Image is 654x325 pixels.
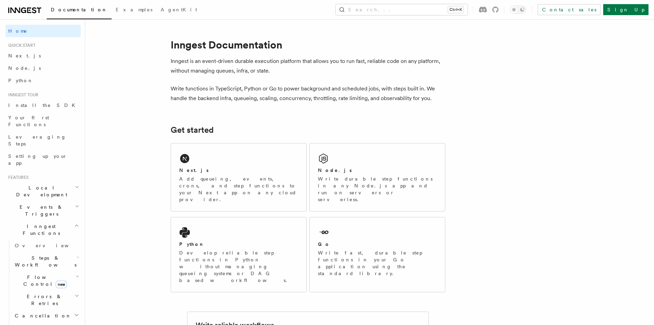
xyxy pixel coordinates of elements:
[12,310,81,322] button: Cancellation
[171,39,445,51] h1: Inngest Documentation
[336,4,468,15] button: Search...Ctrl+K
[318,241,330,248] h2: Go
[318,175,437,203] p: Write durable step functions in any Node.js app and run on servers or serverless.
[51,7,107,12] span: Documentation
[5,92,38,98] span: Inngest tour
[179,249,298,284] p: Develop reliable step functions in Python without managing queueing systems or DAG based workflows.
[8,53,41,58] span: Next.js
[8,153,67,166] span: Setting up your app
[5,74,81,87] a: Python
[179,175,298,203] p: Add queueing, events, crons, and step functions to your Next app on any cloud provider.
[5,175,28,180] span: Features
[15,243,85,248] span: Overview
[5,201,81,220] button: Events & Triggers
[603,4,649,15] a: Sign Up
[171,125,214,135] a: Get started
[12,274,76,288] span: Flow Control
[5,184,75,198] span: Local Development
[318,249,437,277] p: Write fast, durable step functions in your Go application using the standard library.
[171,84,445,103] p: Write functions in TypeScript, Python or Go to power background and scheduled jobs, with steps bu...
[179,167,209,174] h2: Next.js
[5,111,81,131] a: Your first Functions
[5,99,81,111] a: Install the SDK
[8,28,27,34] span: Home
[12,290,81,310] button: Errors & Retries
[8,134,66,147] span: Leveraging Steps
[8,78,33,83] span: Python
[8,65,41,71] span: Node.js
[8,102,79,108] span: Install the SDK
[12,271,81,290] button: Flow Controlnew
[309,217,445,292] a: GoWrite fast, durable step functions in your Go application using the standard library.
[171,56,445,76] p: Inngest is an event-driven durable execution platform that allows you to run fast, reliable code ...
[179,241,205,248] h2: Python
[171,217,307,292] a: PythonDevelop reliable step functions in Python without managing queueing systems or DAG based wo...
[12,239,81,252] a: Overview
[8,115,49,127] span: Your first Functions
[5,220,81,239] button: Inngest Functions
[5,62,81,74] a: Node.js
[12,312,71,319] span: Cancellation
[510,6,526,14] button: Toggle dark mode
[448,6,463,13] kbd: Ctrl+K
[157,2,201,19] a: AgentKit
[47,2,112,19] a: Documentation
[171,143,307,212] a: Next.jsAdd queueing, events, crons, and step functions to your Next app on any cloud provider.
[5,150,81,169] a: Setting up your app
[12,252,81,271] button: Steps & Workflows
[5,223,74,237] span: Inngest Functions
[12,254,77,268] span: Steps & Workflows
[12,293,74,307] span: Errors & Retries
[318,167,352,174] h2: Node.js
[309,143,445,212] a: Node.jsWrite durable step functions in any Node.js app and run on servers or serverless.
[112,2,157,19] a: Examples
[5,43,35,48] span: Quick start
[5,204,75,217] span: Events & Triggers
[56,281,67,288] span: new
[116,7,152,12] span: Examples
[538,4,600,15] a: Contact sales
[5,25,81,37] a: Home
[161,7,197,12] span: AgentKit
[5,131,81,150] a: Leveraging Steps
[5,182,81,201] button: Local Development
[5,50,81,62] a: Next.js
